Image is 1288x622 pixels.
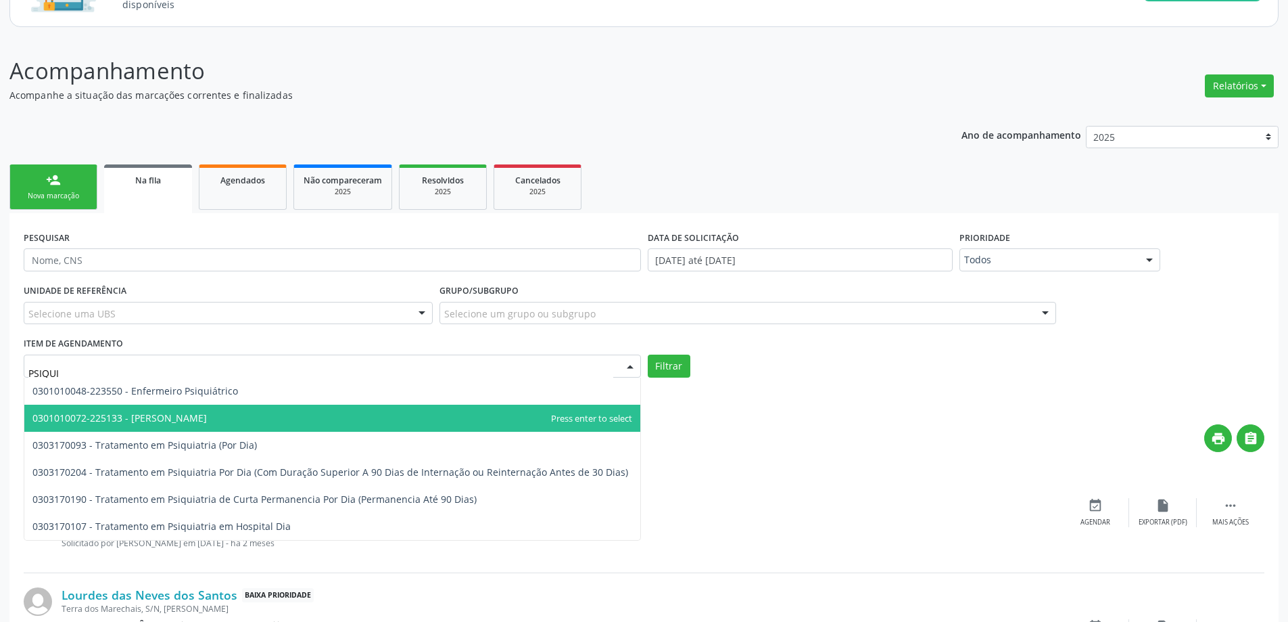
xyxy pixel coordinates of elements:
[32,439,257,451] span: 0303170093 - Tratamento em Psiquiatria (Por Dia)
[32,384,238,397] span: 0301010048-223550 - Enfermeiro Psiquiátrico
[20,191,87,201] div: Nova marcação
[24,248,641,271] input: Nome, CNS
[1212,518,1249,527] div: Mais ações
[24,587,52,616] img: img
[1205,74,1274,97] button: Relatórios
[1243,431,1258,446] i: 
[28,307,116,321] span: Selecione uma UBS
[961,126,1081,143] p: Ano de acompanhamento
[62,537,1062,549] p: Solicitado por [PERSON_NAME] em [DATE] - há 2 meses
[24,334,123,355] label: Item de agendamento
[9,88,898,102] p: Acompanhe a situação das marcações correntes e finalizadas
[62,587,237,602] a: Lourdes das Neves dos Santos
[439,281,519,302] label: Grupo/Subgrupo
[648,227,739,248] label: DATA DE SOLICITAÇÃO
[304,187,382,197] div: 2025
[1223,498,1238,513] i: 
[135,175,161,186] span: Na fila
[515,175,560,186] span: Cancelados
[62,603,1062,615] div: Terra dos Marechais, S/N, [PERSON_NAME]
[32,493,477,506] span: 0303170190 - Tratamento em Psiquiatria de Curta Permanencia Por Dia (Permanencia Até 90 Dias)
[1211,431,1226,446] i: print
[648,248,953,271] input: Selecione um intervalo
[220,175,265,186] span: Agendados
[24,227,70,248] label: PESQUISAR
[46,173,61,187] div: person_add
[32,520,291,533] span: 0303170107 - Tratamento em Psiquiatria em Hospital Dia
[959,227,1010,248] label: Prioridade
[1204,424,1232,452] button: print
[1237,424,1264,452] button: 
[648,355,690,378] button: Filtrar
[1080,518,1110,527] div: Agendar
[1088,498,1103,513] i: event_available
[304,175,382,186] span: Não compareceram
[32,466,628,479] span: 0303170204 - Tratamento em Psiquiatria Por Dia (Com Duração Superior A 90 Dias de Internação ou R...
[32,412,207,424] span: 0301010072-225133 - [PERSON_NAME]
[28,359,613,386] input: Selecionar procedimento
[504,187,571,197] div: 2025
[422,175,464,186] span: Resolvidos
[964,253,1132,267] span: Todos
[24,281,126,302] label: UNIDADE DE REFERÊNCIA
[409,187,477,197] div: 2025
[9,54,898,88] p: Acompanhamento
[1155,498,1170,513] i: insert_drive_file
[444,307,596,321] span: Selecione um grupo ou subgrupo
[1139,518,1187,527] div: Exportar (PDF)
[242,588,314,602] span: Baixa Prioridade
